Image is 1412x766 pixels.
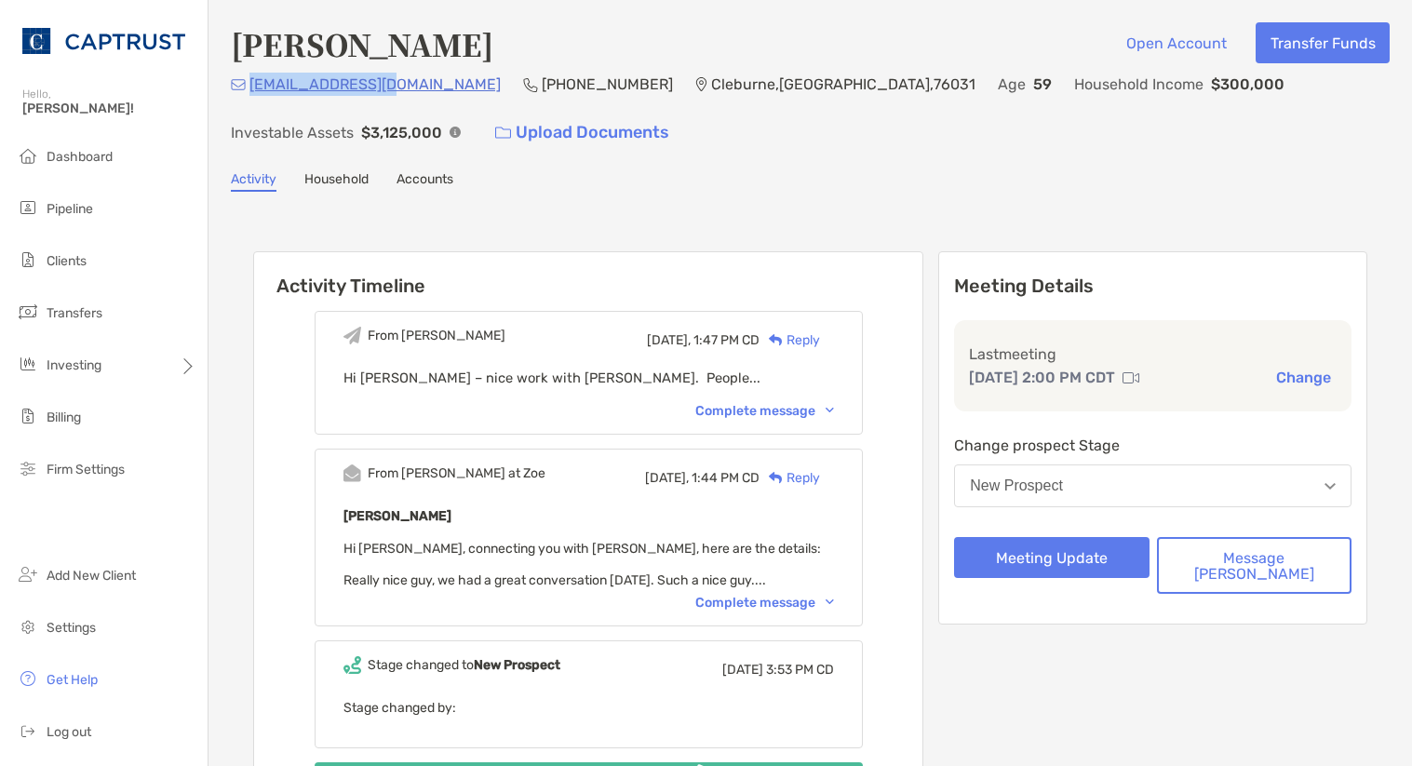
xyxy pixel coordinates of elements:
[523,77,538,92] img: Phone Icon
[1074,73,1204,96] p: Household Income
[47,357,101,373] span: Investing
[647,332,691,348] span: [DATE],
[17,667,39,690] img: get-help icon
[368,328,505,343] div: From [PERSON_NAME]
[722,662,763,678] span: [DATE]
[47,568,136,584] span: Add New Client
[17,249,39,271] img: clients icon
[1211,73,1284,96] p: $300,000
[47,305,102,321] span: Transfers
[542,73,673,96] p: [PHONE_NUMBER]
[693,332,760,348] span: 1:47 PM CD
[231,22,493,65] h4: [PERSON_NAME]
[17,353,39,375] img: investing icon
[343,370,760,386] span: Hi [PERSON_NAME] – nice work with [PERSON_NAME]. People...
[711,73,975,96] p: Cleburne , [GEOGRAPHIC_DATA] , 76031
[231,121,354,144] p: Investable Assets
[231,79,246,90] img: Email Icon
[645,470,689,486] span: [DATE],
[17,301,39,323] img: transfers icon
[343,656,361,674] img: Event icon
[769,472,783,484] img: Reply icon
[970,477,1063,494] div: New Prospect
[1157,537,1351,594] button: Message [PERSON_NAME]
[17,196,39,219] img: pipeline icon
[1033,73,1052,96] p: 59
[17,405,39,427] img: billing icon
[343,696,834,719] p: Stage changed by:
[1271,368,1337,387] button: Change
[47,672,98,688] span: Get Help
[954,275,1351,298] p: Meeting Details
[343,327,361,344] img: Event icon
[343,508,451,524] b: [PERSON_NAME]
[22,7,185,74] img: CAPTRUST Logo
[397,171,453,192] a: Accounts
[17,719,39,742] img: logout icon
[47,724,91,740] span: Log out
[343,464,361,482] img: Event icon
[998,73,1026,96] p: Age
[766,662,834,678] span: 3:53 PM CD
[1256,22,1390,63] button: Transfer Funds
[47,149,113,165] span: Dashboard
[1325,483,1336,490] img: Open dropdown arrow
[695,77,707,92] img: Location Icon
[695,595,834,611] div: Complete message
[368,657,560,673] div: Stage changed to
[495,127,511,140] img: button icon
[47,410,81,425] span: Billing
[1123,370,1139,385] img: communication type
[483,113,681,153] a: Upload Documents
[17,615,39,638] img: settings icon
[22,101,196,116] span: [PERSON_NAME]!
[692,470,760,486] span: 1:44 PM CD
[47,253,87,269] span: Clients
[361,121,442,144] p: $3,125,000
[47,620,96,636] span: Settings
[1111,22,1241,63] button: Open Account
[450,127,461,138] img: Info Icon
[826,599,834,605] img: Chevron icon
[695,403,834,419] div: Complete message
[231,171,276,192] a: Activity
[254,252,922,297] h6: Activity Timeline
[760,468,820,488] div: Reply
[249,73,501,96] p: [EMAIL_ADDRESS][DOMAIN_NAME]
[826,408,834,413] img: Chevron icon
[760,330,820,350] div: Reply
[954,464,1351,507] button: New Prospect
[304,171,369,192] a: Household
[368,465,545,481] div: From [PERSON_NAME] at Zoe
[769,334,783,346] img: Reply icon
[969,343,1337,366] p: Last meeting
[17,563,39,585] img: add_new_client icon
[954,434,1351,457] p: Change prospect Stage
[17,457,39,479] img: firm-settings icon
[474,657,560,673] b: New Prospect
[47,201,93,217] span: Pipeline
[343,541,821,588] span: Hi [PERSON_NAME], connecting you with [PERSON_NAME], here are the details: Really nice guy, we ha...
[954,537,1149,578] button: Meeting Update
[969,366,1115,389] p: [DATE] 2:00 PM CDT
[17,144,39,167] img: dashboard icon
[47,462,125,477] span: Firm Settings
